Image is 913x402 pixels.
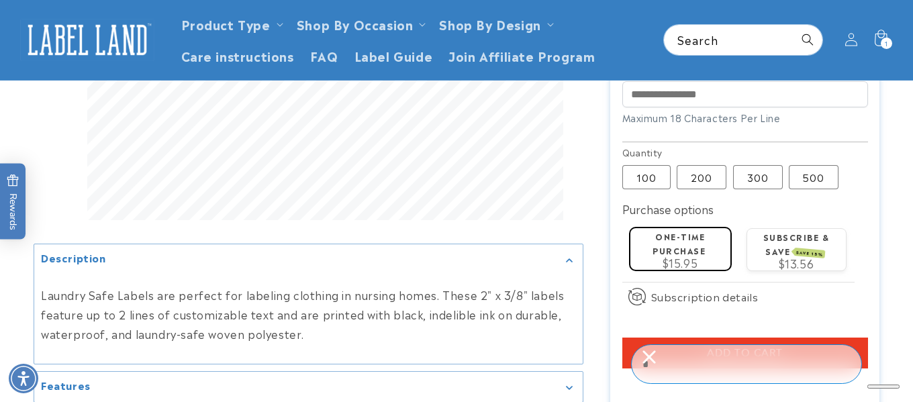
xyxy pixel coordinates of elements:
summary: Shop By Occasion [289,8,432,40]
span: $15.95 [663,254,698,270]
span: Rewards [7,174,19,230]
div: Accessibility Menu [9,364,38,393]
iframe: Gorgias Floating Chat [631,339,900,389]
span: FAQ [310,48,338,63]
span: Shop By Occasion [297,16,414,32]
label: 500 [789,165,838,189]
label: Purchase options [622,201,714,217]
a: Label Land [15,14,160,66]
img: Label Land [20,19,154,60]
span: Subscription details [651,289,759,305]
summary: Product Type [173,8,289,40]
a: FAQ [302,40,346,71]
button: Add to cart [622,338,868,368]
label: Subscribe & save [763,231,830,257]
a: Care instructions [173,40,302,71]
label: 100 [622,165,671,189]
summary: Description [34,244,583,274]
p: Laundry Safe Labels are perfect for labeling clothing in nursing homes. These 2" x 3/8" labels fe... [41,285,576,343]
label: One-time purchase [653,230,706,256]
legend: Quantity [622,146,664,159]
span: 1 [885,38,888,49]
summary: Features [34,372,583,402]
label: 200 [677,165,726,189]
a: Product Type [181,15,271,33]
a: Join Affiliate Program [440,40,603,71]
span: SAVE 15% [794,248,826,258]
span: Care instructions [181,48,294,63]
a: Label Guide [346,40,441,71]
span: Join Affiliate Program [448,48,595,63]
summary: Shop By Design [431,8,559,40]
div: Maximum 18 Characters Per Line [622,111,868,125]
a: Shop By Design [439,15,540,33]
h2: Description [41,251,106,264]
label: 300 [733,165,783,189]
span: $13.56 [779,255,814,271]
span: Label Guide [354,48,433,63]
button: Search [793,25,822,54]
